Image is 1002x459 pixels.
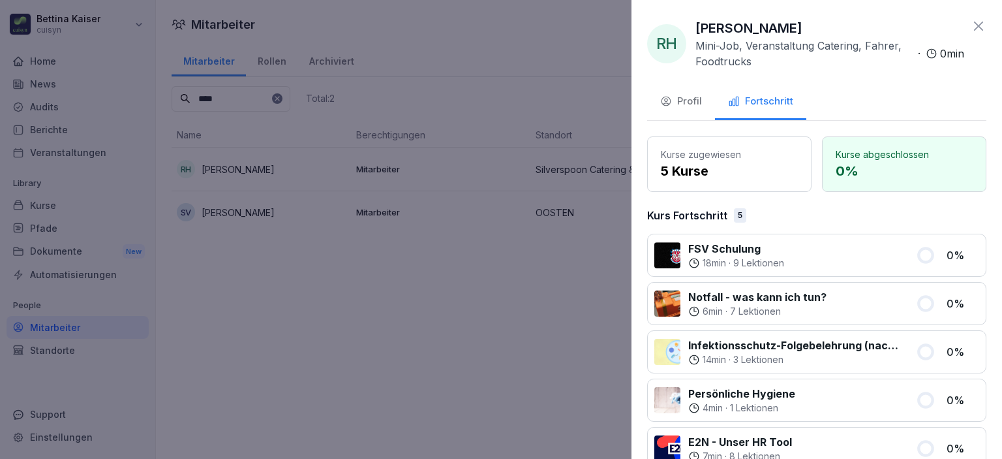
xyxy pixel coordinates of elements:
p: Kurse zugewiesen [661,148,798,161]
p: 5 Kurse [661,161,798,181]
p: 0 min [940,46,964,61]
p: Notfall - was kann ich tun? [688,289,827,305]
p: 6 min [703,305,723,318]
div: Profil [660,94,702,109]
div: · [688,257,784,270]
p: Kurs Fortschritt [647,208,727,223]
p: 1 Lektionen [730,402,778,415]
p: 0 % [947,247,979,263]
p: 0 % [947,344,979,360]
p: FSV Schulung [688,241,784,257]
p: 3 Lektionen [733,353,783,366]
p: Infektionsschutz-Folgebelehrung (nach §43 IfSG) [688,338,900,353]
p: 4 min [703,402,723,415]
p: [PERSON_NAME] [695,18,802,38]
p: Persönliche Hygiene [688,386,795,402]
p: 0 % [947,296,979,311]
p: 9 Lektionen [733,257,784,270]
p: E2N - Unser HR Tool [688,434,792,450]
div: · [688,305,827,318]
div: RH [647,24,686,63]
p: 0 % [836,161,973,181]
div: · [695,38,964,69]
p: 0 % [947,441,979,456]
button: Profil [647,85,715,120]
p: 0 % [947,392,979,408]
div: Fortschritt [728,94,793,109]
p: 18 min [703,257,726,270]
p: Kurse abgeschlossen [836,148,973,161]
p: 7 Lektionen [730,305,781,318]
div: · [688,402,795,415]
p: Mini-Job, Veranstaltung Catering, Fahrer, Foodtrucks [695,38,913,69]
button: Fortschritt [715,85,806,120]
div: · [688,353,900,366]
div: 5 [734,208,746,223]
p: 14 min [703,353,726,366]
